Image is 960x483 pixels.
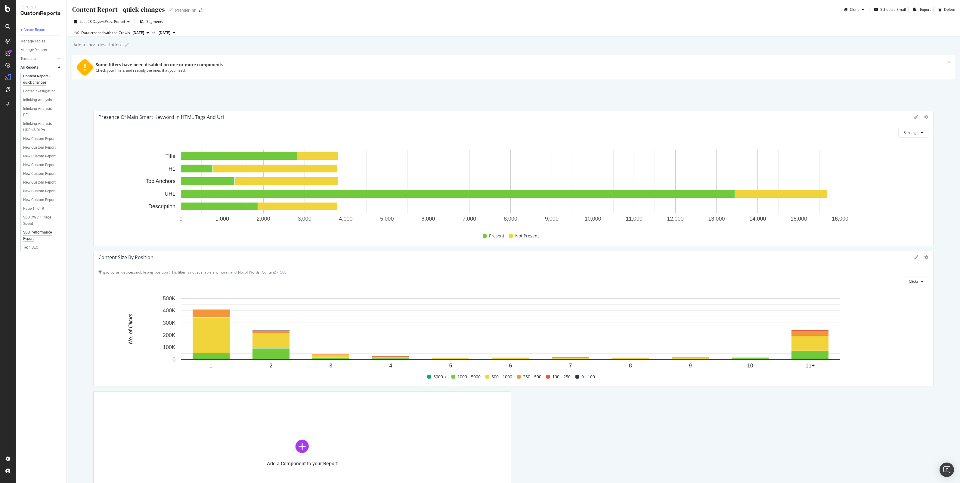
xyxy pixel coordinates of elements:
[489,232,504,240] span: Present
[23,206,62,212] a: Page 1 - CTR
[277,270,279,275] span: <
[80,19,101,24] span: Last 28 Days
[569,363,572,369] text: 7
[850,7,859,12] div: Clone
[545,216,559,222] text: 9,000
[749,216,766,222] text: 14,000
[940,463,954,477] div: Open Intercom Messenger
[73,42,121,48] div: Add a short description
[23,162,56,168] div: New Custom Report
[72,17,132,26] button: Last 28 DaysvsPrev. Period
[20,64,56,71] a: All Reports
[667,216,683,222] text: 12,000
[98,254,153,260] div: Content Size by Position
[806,363,815,369] text: 11+
[101,19,125,24] span: vs Prev. Period
[689,363,692,369] text: 9
[269,363,272,369] text: 2
[626,216,643,222] text: 11,000
[23,136,62,142] a: New Custom Report
[209,363,212,369] text: 1
[911,5,931,14] button: Export
[23,106,56,118] div: Inlinking Analysis DE
[98,295,923,372] svg: A chart.
[98,114,224,120] div: Presence Of Main Smart Keyword In HTML Tags and Url
[148,203,175,209] text: Description
[504,216,517,222] text: 8,000
[96,68,223,73] div: Check your filters and reapply the ones that you need.
[389,363,392,369] text: 4
[457,373,481,380] span: 1000 - 5000
[791,216,807,222] text: 15,000
[163,308,175,314] text: 400K
[23,229,57,242] div: SEO Performance Report
[20,10,62,17] div: CustomReports
[23,188,56,194] div: New Custom Report
[898,128,928,138] button: Rankings
[20,27,45,33] div: + Create Report
[23,229,62,242] a: SEO Performance Report
[72,5,165,14] div: Content Report - quick changes
[23,73,62,86] a: Content Report - quick changes
[515,232,539,240] span: Not Present
[329,363,332,369] text: 3
[20,38,45,45] div: Manage Tables
[421,216,435,222] text: 6,000
[169,8,173,12] i: Edit report name
[23,153,56,159] div: New Custom Report
[509,363,512,369] text: 6
[20,47,62,53] a: Manage Reports
[23,144,56,151] div: New Custom Report
[491,373,512,380] span: 500 - 1000
[832,216,848,222] text: 16,000
[146,178,175,184] text: Top Anchors
[98,147,923,231] div: A chart.
[163,332,175,338] text: 200K
[199,8,203,12] div: arrow-right-arrow-left
[433,373,447,380] span: 5000 +
[151,29,156,35] span: vs
[449,363,452,369] text: 5
[708,216,725,222] text: 13,000
[267,461,338,466] div: Add a Component to your Report
[156,29,178,36] button: [DATE]
[128,314,134,344] text: No. of Clicks
[23,144,62,151] a: New Custom Report
[163,296,175,302] text: 500K
[23,88,62,94] a: Footer Investigation
[20,38,62,45] a: Manage Tables
[936,5,955,14] button: Delete
[339,216,352,222] text: 4,000
[23,214,57,227] div: SEO CWV + Page Speed
[169,166,175,172] text: H1
[463,216,476,222] text: 7,000
[920,7,931,12] div: Export
[132,30,144,36] span: 2025 Sep. 22nd
[20,5,62,10] div: Reports
[23,244,62,251] a: Tech SEO
[23,153,62,159] a: New Custom Report
[872,5,906,14] button: Schedule Email
[23,121,58,133] div: Inlinking Analysis HDPs & DLPs
[909,279,918,284] span: Clicks
[23,136,56,142] div: New Custom Report
[23,244,38,251] div: Tech SEO
[146,19,163,24] span: Segments
[23,106,62,118] a: Inlinking Analysis DE
[23,214,62,227] a: SEO CWV + Page Speed
[23,179,62,186] a: New Custom Report
[20,27,62,33] a: + Create Report
[81,30,130,36] div: Data crossed with the Crawls
[23,88,56,94] div: Footer Investigation
[166,153,175,159] text: Title
[23,73,58,86] div: Content Report - quick changes
[23,206,44,212] div: Page 1 - CTR
[159,30,170,36] span: 2025 Aug. 25th
[76,59,93,76] img: AL0ka3wnM7LcgAAAABJRU5ErkJggg==
[215,216,229,222] text: 1,000
[944,7,955,12] div: Delete
[904,277,928,286] button: Clicks
[163,344,175,350] text: 100K
[23,121,62,133] a: Inlinking Analysis HDPs & DLPs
